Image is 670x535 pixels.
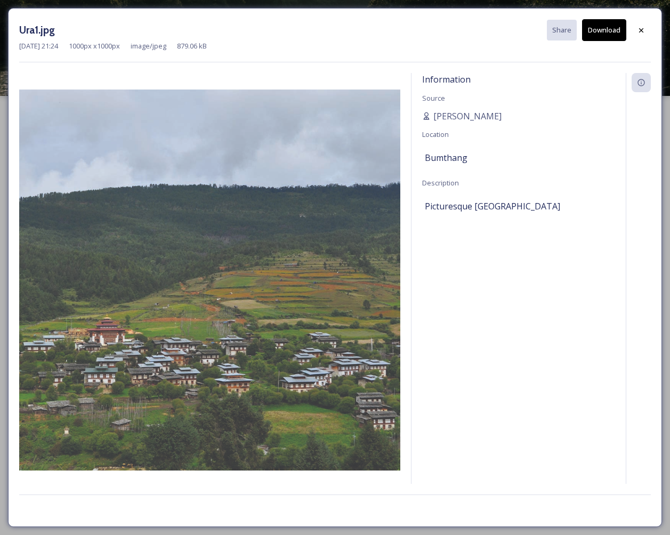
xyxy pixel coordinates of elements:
[19,41,58,51] span: [DATE] 21:24
[425,200,560,213] span: Picturesque [GEOGRAPHIC_DATA]
[69,41,120,51] span: 1000 px x 1000 px
[177,41,207,51] span: 879.06 kB
[422,93,445,103] span: Source
[19,22,55,38] h3: Ura1.jpg
[433,110,502,123] span: [PERSON_NAME]
[19,90,400,471] img: Ura1.jpg
[422,74,471,85] span: Information
[547,20,577,40] button: Share
[425,151,467,164] span: Bumthang
[131,41,166,51] span: image/jpeg
[422,129,449,139] span: Location
[582,19,626,41] button: Download
[422,178,459,188] span: Description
